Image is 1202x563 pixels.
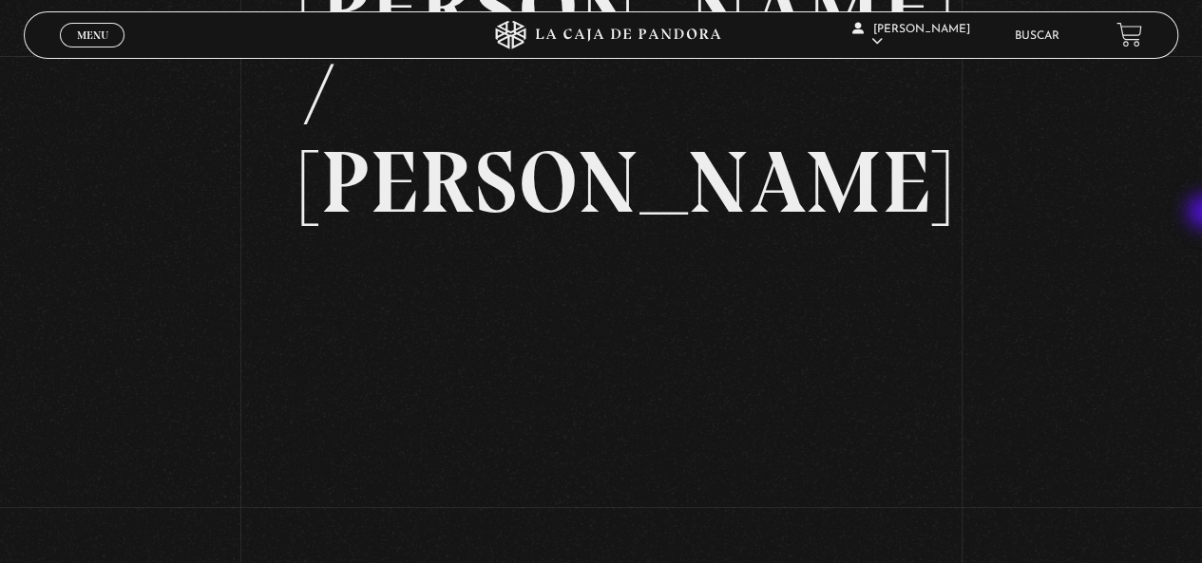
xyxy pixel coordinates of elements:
[77,29,108,41] span: Menu
[70,46,115,59] span: Cerrar
[852,24,970,47] span: [PERSON_NAME]
[1015,30,1059,42] a: Buscar
[1116,22,1142,47] a: View your shopping cart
